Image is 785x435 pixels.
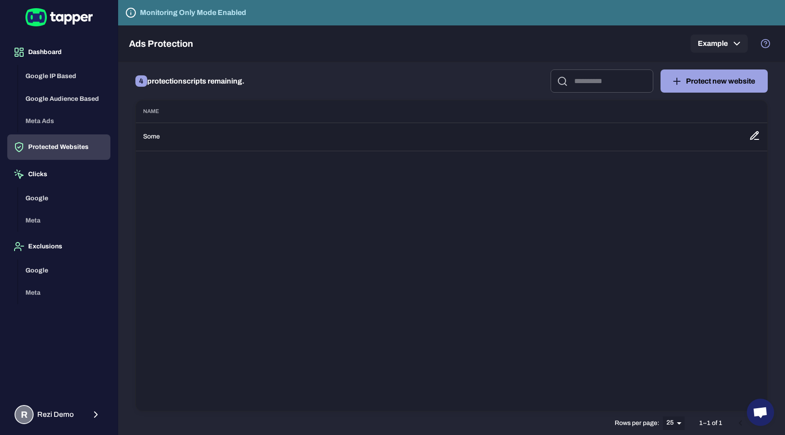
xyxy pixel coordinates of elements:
[7,234,110,259] button: Exclusions
[15,405,34,424] div: R
[140,7,246,18] h6: Monitoring Only Mode Enabled
[125,7,136,18] svg: Tapper is not blocking any fraudulent activity for this domain
[18,72,110,79] a: Google IP Based
[18,88,110,110] button: Google Audience Based
[7,242,110,250] a: Exclusions
[691,35,748,53] button: Example
[136,123,742,151] td: Some
[18,65,110,88] button: Google IP Based
[135,75,147,87] span: 4
[7,170,110,178] a: Clicks
[18,187,110,210] button: Google
[37,410,74,419] span: Rezi Demo
[661,69,768,93] button: Protect new website
[7,48,110,55] a: Dashboard
[7,401,110,428] button: RRezi Demo
[699,419,722,427] p: 1–1 of 1
[7,143,110,150] a: Protected Websites
[18,94,110,102] a: Google Audience Based
[663,416,685,430] div: 25
[135,74,244,89] p: protection scripts remaining.
[615,419,659,427] p: Rows per page:
[129,38,193,49] h5: Ads Protection
[747,399,774,426] div: Open chat
[18,266,110,273] a: Google
[7,40,110,65] button: Dashboard
[7,162,110,187] button: Clicks
[136,100,742,123] th: Name
[18,193,110,201] a: Google
[18,259,110,282] button: Google
[7,134,110,160] button: Protected Websites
